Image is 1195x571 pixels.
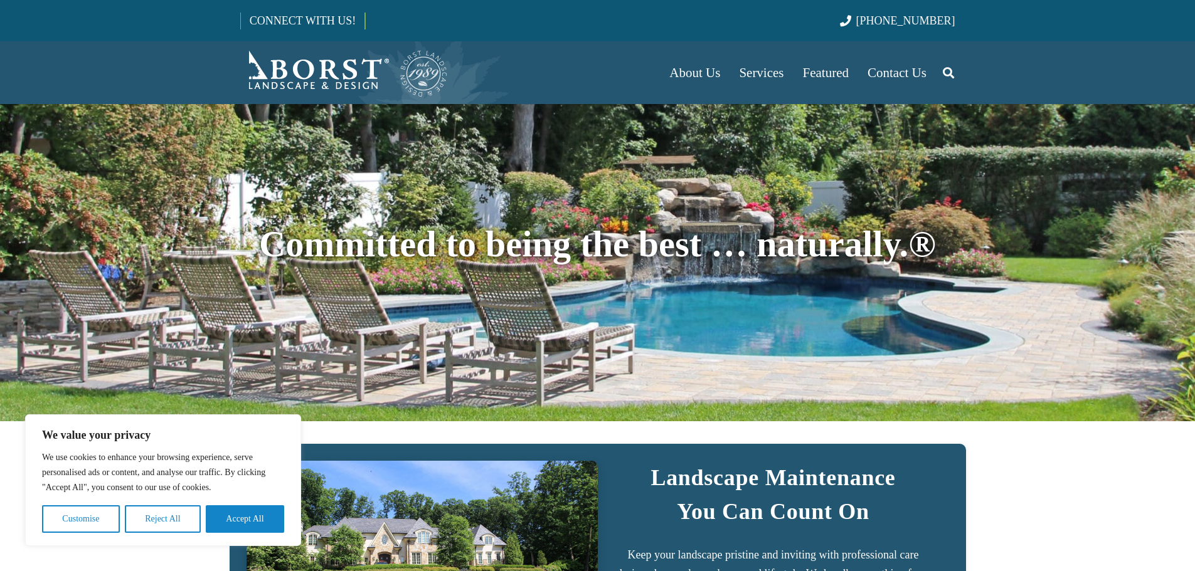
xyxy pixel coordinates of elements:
button: Customise [42,505,120,533]
span: Committed to being the best … naturally.® [259,224,936,265]
a: CONNECT WITH US! [241,6,364,36]
span: Contact Us [868,65,927,80]
a: [PHONE_NUMBER] [840,14,955,27]
span: [PHONE_NUMBER] [856,14,955,27]
p: We use cookies to enhance your browsing experience, serve personalised ads or content, and analys... [42,450,284,495]
a: Contact Us [858,41,936,104]
a: Services [730,41,793,104]
span: Featured [803,65,849,80]
button: Accept All [206,505,284,533]
strong: You Can Count On [677,499,869,524]
button: Reject All [125,505,201,533]
span: Services [739,65,783,80]
span: About Us [669,65,720,80]
a: Search [936,57,961,88]
a: About Us [660,41,730,104]
strong: Landscape Maintenance [651,465,895,490]
a: Featured [794,41,858,104]
a: Borst-Logo [240,48,449,98]
p: We value your privacy [42,427,284,443]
